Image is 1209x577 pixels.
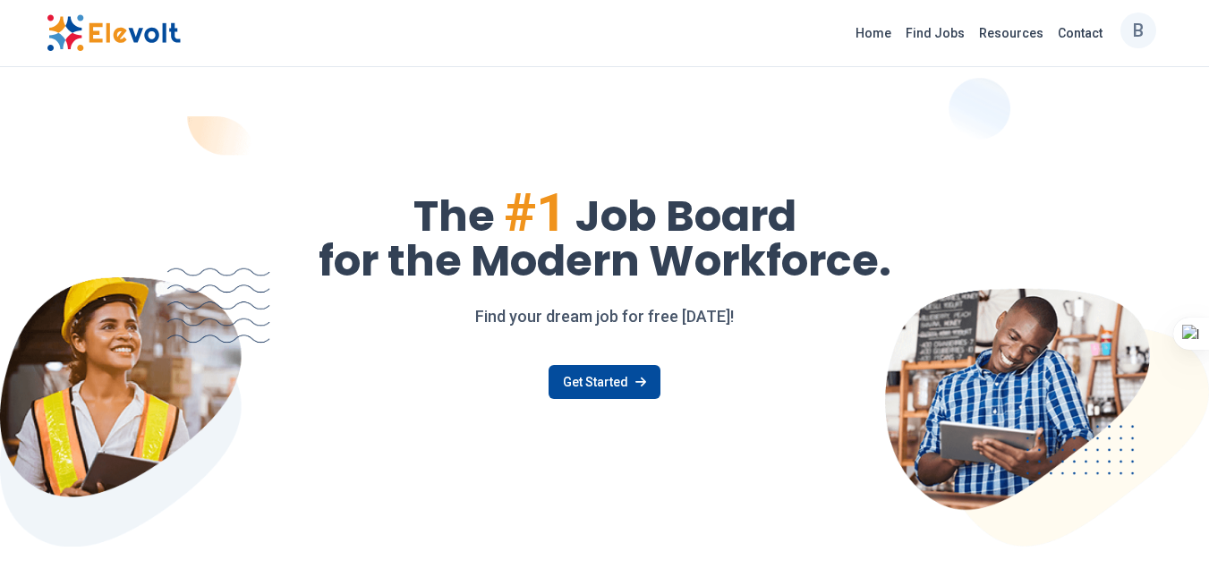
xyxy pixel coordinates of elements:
a: Home [848,19,898,47]
a: Resources [972,19,1051,47]
button: B [1120,13,1156,48]
p: B [1133,8,1144,53]
a: Get Started [549,365,660,399]
img: Elevolt [47,14,181,52]
a: Find Jobs [898,19,972,47]
a: Contact [1051,19,1110,47]
p: Find your dream job for free [DATE]! [47,304,1163,329]
span: #1 [504,181,566,244]
h1: The Job Board for the Modern Workforce. [47,186,1163,283]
